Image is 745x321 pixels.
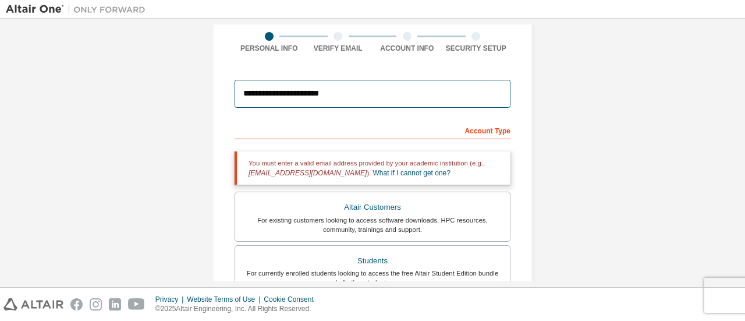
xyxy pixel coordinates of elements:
[242,269,503,287] div: For currently enrolled students looking to access the free Altair Student Edition bundle and all ...
[155,295,187,304] div: Privacy
[242,199,503,216] div: Altair Customers
[109,298,121,311] img: linkedin.svg
[442,44,511,53] div: Security Setup
[90,298,102,311] img: instagram.svg
[128,298,145,311] img: youtube.svg
[264,295,320,304] div: Cookie Consent
[6,3,151,15] img: Altair One
[242,216,503,234] div: For existing customers looking to access software downloads, HPC resources, community, trainings ...
[155,304,321,314] p: © 2025 Altair Engineering, Inc. All Rights Reserved.
[187,295,264,304] div: Website Terms of Use
[242,253,503,269] div: Students
[372,44,442,53] div: Account Info
[70,298,83,311] img: facebook.svg
[373,169,450,177] a: What if I cannot get one?
[235,44,304,53] div: Personal Info
[235,151,510,185] div: You must enter a valid email address provided by your academic institution (e.g., ).
[304,44,373,53] div: Verify Email
[249,169,367,177] span: [EMAIL_ADDRESS][DOMAIN_NAME]
[3,298,63,311] img: altair_logo.svg
[235,121,510,139] div: Account Type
